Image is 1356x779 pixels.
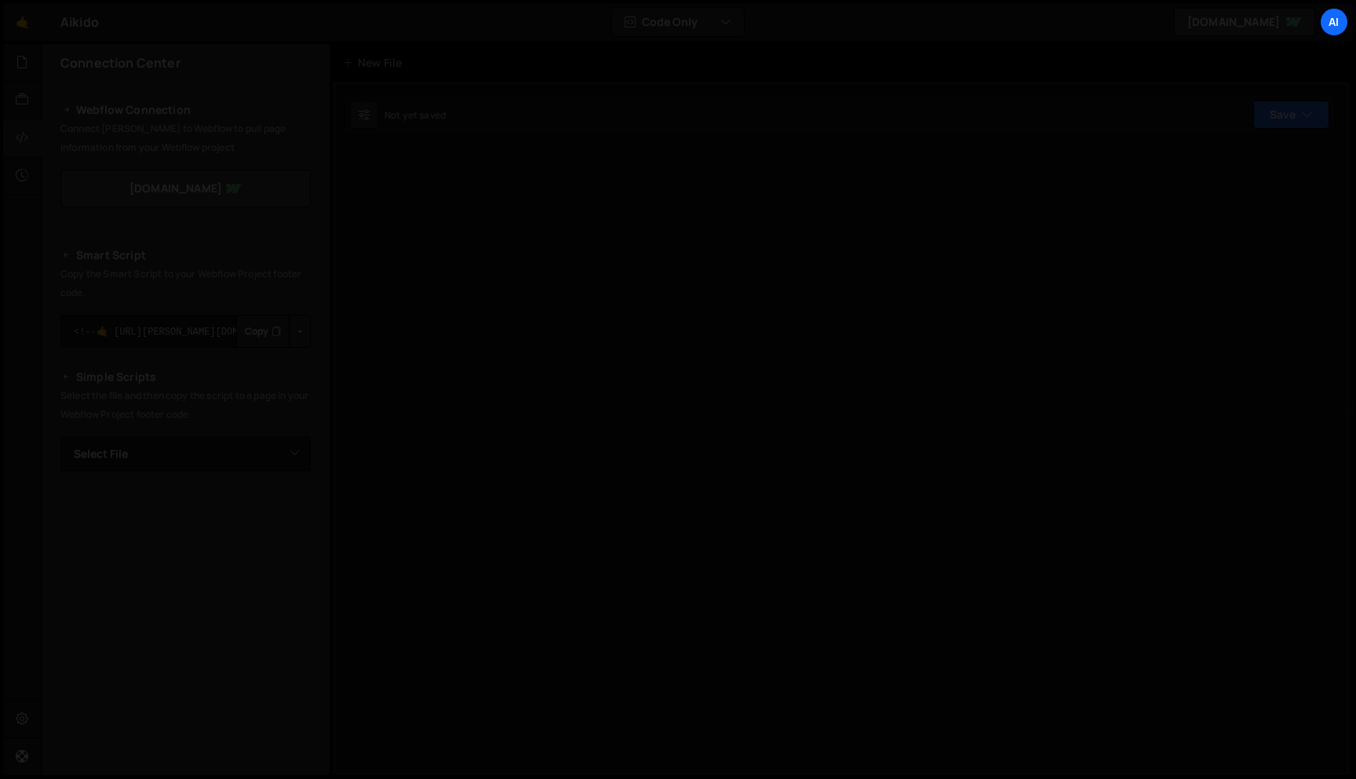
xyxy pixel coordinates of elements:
[342,55,408,71] div: New File
[612,8,744,36] button: Code Only
[1320,8,1348,36] a: Ai
[1253,101,1329,129] button: Save
[236,315,290,348] button: Copy
[60,101,311,119] h2: Webflow Connection
[60,13,99,31] div: Aikido
[60,170,311,207] a: [DOMAIN_NAME]
[1174,8,1315,36] a: [DOMAIN_NAME]
[60,265,311,302] p: Copy the Smart Script to your Webflow Project footer code.
[60,315,311,348] textarea: <!--🤙 [URL][PERSON_NAME][DOMAIN_NAME]> <script>document.addEventListener("DOMContentLoaded", func...
[60,54,180,71] h2: Connection Center
[385,108,446,122] div: Not yet saved
[60,497,312,638] iframe: YouTube video player
[60,246,311,265] h2: Smart Script
[236,315,311,348] div: Button group with nested dropdown
[3,3,42,41] a: 🤙
[60,368,311,386] h2: Simple Scripts
[60,119,311,157] p: Connect [PERSON_NAME] to Webflow to pull page information from your Webflow project
[60,386,311,424] p: Select the file and then copy the script to a page in your Webflow Project footer code.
